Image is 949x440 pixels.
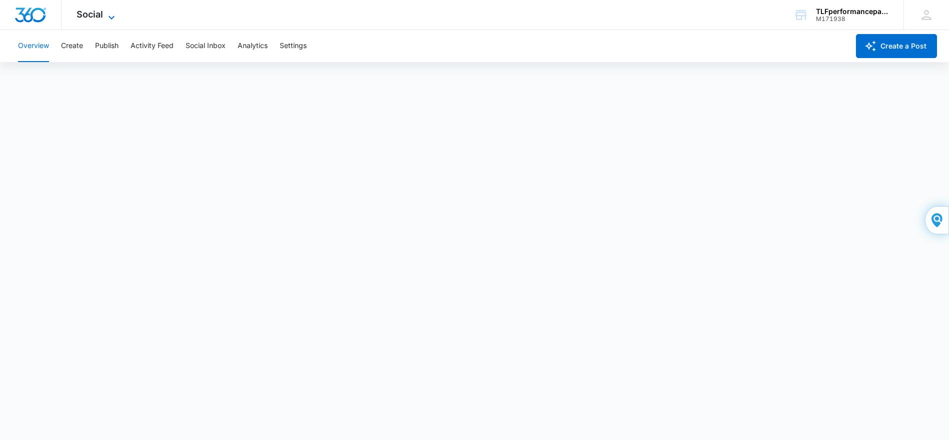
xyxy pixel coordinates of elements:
[18,30,49,62] button: Overview
[77,9,103,20] span: Social
[816,8,889,16] div: account name
[238,30,268,62] button: Analytics
[95,30,119,62] button: Publish
[186,30,226,62] button: Social Inbox
[131,30,174,62] button: Activity Feed
[61,30,83,62] button: Create
[816,16,889,23] div: account id
[280,30,307,62] button: Settings
[856,34,937,58] button: Create a Post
